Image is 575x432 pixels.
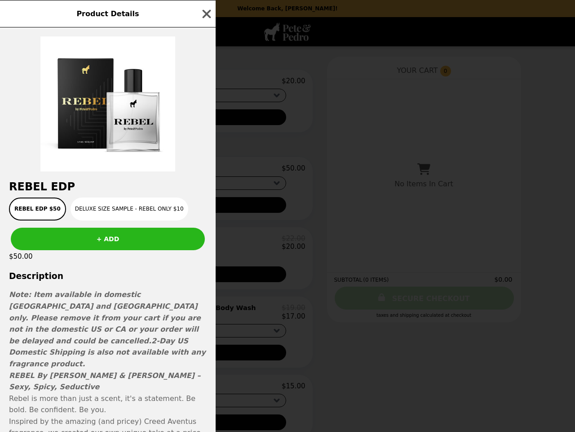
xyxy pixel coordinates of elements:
[9,337,206,368] em: 2-Day US Domestic Shipping is also not available with any fragrance product.
[9,198,66,220] button: REBEL EDP $50
[9,371,200,391] b: REBEL By [PERSON_NAME] & [PERSON_NAME] – Sexy, Spicy, Seductive
[9,393,207,416] p: Rebel is more than just a scent, it's a statement. Be bold. Be confident. Be you.
[9,290,201,345] em: Note: Item available in domestic [GEOGRAPHIC_DATA] and [GEOGRAPHIC_DATA] only. Please remove it f...
[76,9,139,18] span: Product Details
[40,36,175,171] img: REBEL EDP $50
[11,228,205,250] button: + ADD
[71,198,188,220] button: Deluxe Size Sample - REBEL Only $10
